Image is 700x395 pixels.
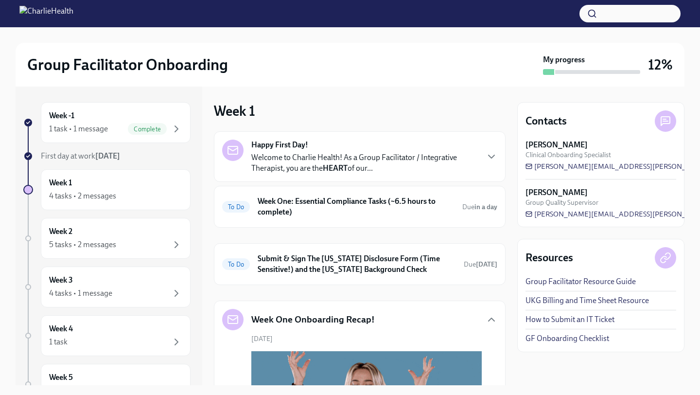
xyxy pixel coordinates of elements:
h4: Contacts [525,114,567,128]
a: Week 41 task [23,315,191,356]
h4: Resources [525,251,573,265]
h6: Submit & Sign The [US_STATE] Disclosure Form (Time Sensitive!) and the [US_STATE] Background Check [258,253,456,275]
span: Complete [128,126,167,133]
div: 1 task • 1 message [49,124,108,134]
div: 1 task [49,337,68,347]
a: UKG Billing and Time Sheet Resource [525,295,649,306]
div: 5 tasks • 2 messages [49,239,116,250]
span: To Do [222,203,250,211]
div: 4 tasks • 1 message [49,288,112,299]
a: Week 25 tasks • 2 messages [23,218,191,259]
a: GF Onboarding Checklist [525,333,609,344]
a: Week 34 tasks • 1 message [23,267,191,307]
a: First day at work[DATE] [23,151,191,162]
a: Week -11 task • 1 messageComplete [23,102,191,143]
h3: 12% [648,56,673,73]
h6: Week One: Essential Compliance Tasks (~6.5 hours to complete) [258,196,455,217]
a: Group Facilitator Resource Guide [525,276,636,287]
span: October 13th, 2025 10:00 [462,202,497,212]
strong: [PERSON_NAME] [525,140,588,150]
span: [DATE] [251,334,273,343]
img: CharlieHealth [19,6,73,21]
a: To DoWeek One: Essential Compliance Tasks (~6.5 hours to complete)Duein a day [222,194,497,219]
strong: [PERSON_NAME] [525,187,588,198]
h6: Week 3 [49,275,73,286]
a: Week 14 tasks • 2 messages [23,169,191,210]
span: Clinical Onboarding Specialist [525,150,611,160]
h6: Week 1 [49,178,72,188]
div: 4 tasks • 2 messages [49,191,116,201]
strong: My progress [543,54,585,65]
h6: Week 5 [49,372,73,383]
strong: [DATE] [476,260,497,269]
span: Due [464,260,497,269]
h5: Week One Onboarding Recap! [251,313,375,326]
h6: Week 4 [49,323,73,334]
strong: in a day [474,203,497,211]
h6: Week -1 [49,110,74,121]
h2: Group Facilitator Onboarding [27,55,228,74]
p: Welcome to Charlie Health! As a Group Facilitator / Integrative Therapist, you are the of our... [251,152,478,174]
a: How to Submit an IT Ticket [525,314,614,325]
span: Group Quality Supervisor [525,198,598,207]
a: To DoSubmit & Sign The [US_STATE] Disclosure Form (Time Sensitive!) and the [US_STATE] Background... [222,251,497,277]
span: To Do [222,261,250,268]
strong: Happy First Day! [251,140,308,150]
h3: Week 1 [214,102,255,120]
strong: HEART [323,163,348,173]
h6: Week 2 [49,226,72,237]
strong: [DATE] [95,151,120,161]
span: Due [462,203,497,211]
span: October 15th, 2025 10:00 [464,260,497,269]
span: First day at work [41,151,120,161]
